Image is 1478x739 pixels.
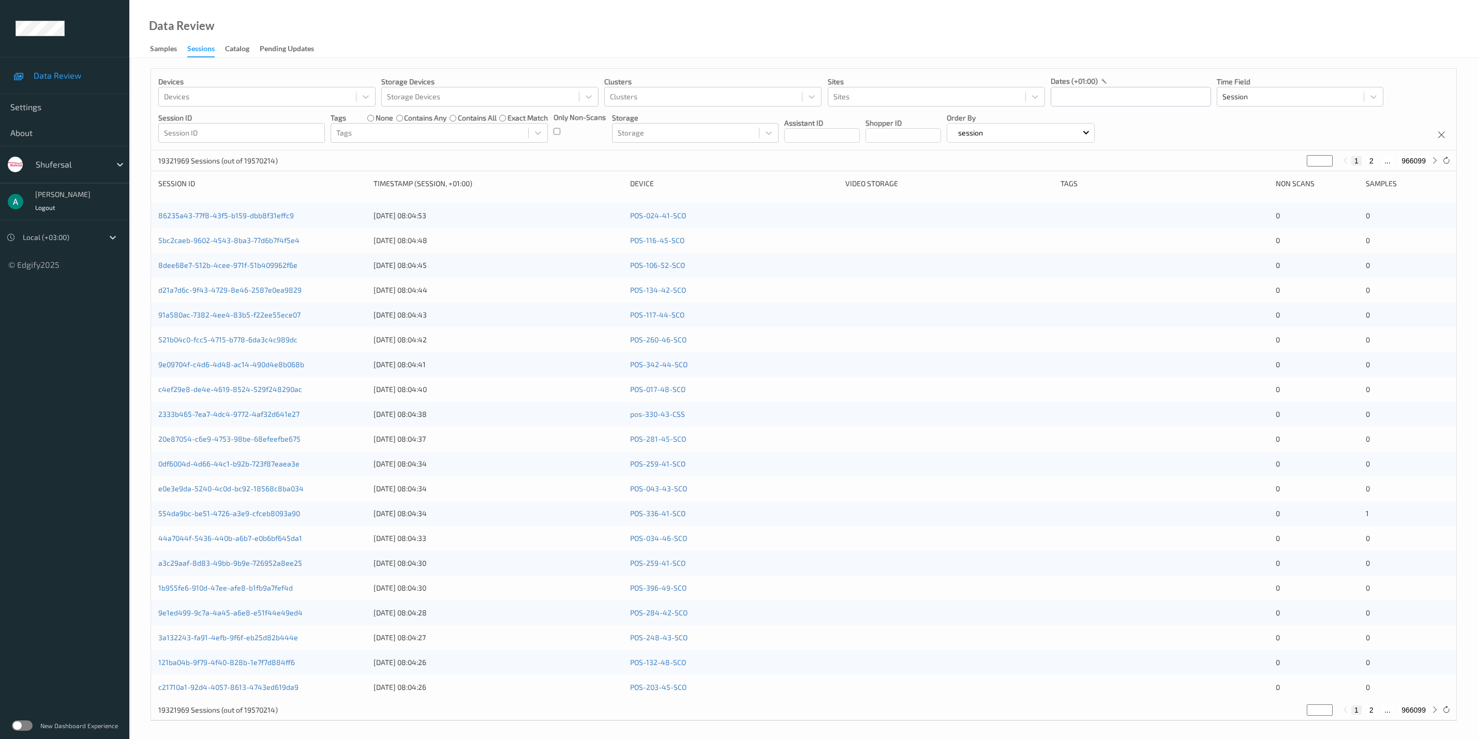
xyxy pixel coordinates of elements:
a: 20e87054-c6e9-4753-98be-68efeefbe675 [158,434,301,443]
button: 2 [1366,705,1377,715]
span: 0 [1366,335,1370,344]
p: session [954,128,987,138]
span: 0 [1366,261,1370,269]
div: Session ID [158,178,366,189]
span: 0 [1276,285,1280,294]
a: c4ef29e8-de4e-4619-8524-529f248290ac [158,385,302,394]
a: 0df6004d-4d66-44c1-b92b-723f87eaea3e [158,459,300,468]
span: 0 [1276,459,1280,468]
a: POS-336-41-SCO [630,509,685,518]
div: Catalog [225,43,249,56]
a: Pending Updates [260,42,324,56]
a: POS-260-46-SCO [630,335,686,344]
span: 0 [1276,658,1280,667]
div: [DATE] 08:04:33 [374,533,623,544]
label: none [376,113,393,123]
span: 0 [1276,211,1280,220]
span: 0 [1366,608,1370,617]
p: Order By [947,113,1095,123]
a: POS-043-43-SCO [630,484,687,493]
a: 554da9bc-be51-4726-a3e9-cfceb8093a90 [158,509,300,518]
button: 1 [1351,705,1362,715]
a: POS-396-49-SCO [630,583,686,592]
a: 1b955fe6-910d-47ee-afe8-b1fb9a7fef4d [158,583,293,592]
div: Device [630,178,838,189]
a: 8dee68e7-512b-4cee-971f-51b409962f6e [158,261,297,269]
p: dates (+01:00) [1051,76,1098,86]
div: [DATE] 08:04:37 [374,434,623,444]
span: 0 [1276,236,1280,245]
a: POS-281-45-SCO [630,434,686,443]
p: 19321969 Sessions (out of 19570214) [158,156,278,166]
a: POS-106-52-SCO [630,261,685,269]
span: 0 [1276,310,1280,319]
div: [DATE] 08:04:34 [374,484,623,494]
label: exact match [507,113,548,123]
a: POS-248-43-SCO [630,633,688,642]
span: 0 [1366,434,1370,443]
a: POS-017-48-SCO [630,385,685,394]
a: 91a580ac-7382-4ee4-83b5-f22ee55ece07 [158,310,301,319]
a: 86235a43-77f8-43f5-b159-dbb8f31effc9 [158,211,294,220]
p: Tags [331,113,346,123]
div: Video Storage [845,178,1053,189]
div: Pending Updates [260,43,314,56]
div: [DATE] 08:04:34 [374,508,623,519]
span: 0 [1366,583,1370,592]
p: Session ID [158,113,325,123]
span: 0 [1276,484,1280,493]
a: Catalog [225,42,260,56]
label: contains all [458,113,497,123]
div: [DATE] 08:04:40 [374,384,623,395]
a: POS-259-41-SCO [630,459,685,468]
button: 2 [1366,156,1377,165]
a: Sessions [187,42,225,57]
a: d21a7d6c-9f43-4729-8e46-2587e0ea9829 [158,285,302,294]
a: 9e09704f-c4d6-4d48-ac14-490d4e8b068b [158,360,304,369]
span: 0 [1276,559,1280,567]
a: 121ba04b-9f79-4f40-828b-1e7f7d884ff6 [158,658,295,667]
span: 0 [1366,683,1370,691]
div: [DATE] 08:04:30 [374,558,623,568]
span: 0 [1276,633,1280,642]
a: POS-132-48-SCO [630,658,686,667]
p: Shopper ID [865,118,941,128]
a: c21710a1-92d4-4057-8613-4743ed619da9 [158,683,298,691]
span: 0 [1276,261,1280,269]
a: POS-116-45-SCO [630,236,684,245]
a: 521b04c0-fcc5-4715-b778-6da3c4c989dc [158,335,297,344]
button: ... [1381,156,1394,165]
span: 0 [1276,410,1280,418]
a: 9e1ed499-9c7a-4a45-a6e8-e51f44e49ed4 [158,608,303,617]
span: 0 [1366,633,1370,642]
span: 0 [1366,285,1370,294]
div: [DATE] 08:04:30 [374,583,623,593]
p: Time Field [1217,77,1383,87]
span: 0 [1276,335,1280,344]
div: [DATE] 08:04:41 [374,359,623,370]
div: Sessions [187,43,215,57]
a: POS-203-45-SCO [630,683,686,691]
button: 1 [1351,156,1362,165]
a: e0e3e9da-5240-4c0d-bc92-18568c8ba034 [158,484,304,493]
label: contains any [404,113,446,123]
div: Samples [150,43,177,56]
button: 966099 [1398,156,1429,165]
div: [DATE] 08:04:43 [374,310,623,320]
a: POS-284-42-SCO [630,608,688,617]
span: 0 [1276,683,1280,691]
span: 0 [1366,484,1370,493]
span: 0 [1276,583,1280,592]
span: 0 [1366,459,1370,468]
span: 0 [1366,310,1370,319]
p: 19321969 Sessions (out of 19570214) [158,705,278,715]
a: 2333b465-7ea7-4dc4-9772-4af32d641e27 [158,410,300,418]
div: [DATE] 08:04:27 [374,632,623,643]
a: a3c29aaf-8d83-49bb-9b9e-726952a8ee25 [158,559,302,567]
div: Timestamp (Session, +01:00) [374,178,623,189]
span: 0 [1366,559,1370,567]
p: Only Non-Scans [554,112,606,123]
a: 44a7044f-5436-440b-a6b7-e0b6bf645da1 [158,534,302,542]
div: [DATE] 08:04:53 [374,210,623,221]
span: 0 [1276,608,1280,617]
